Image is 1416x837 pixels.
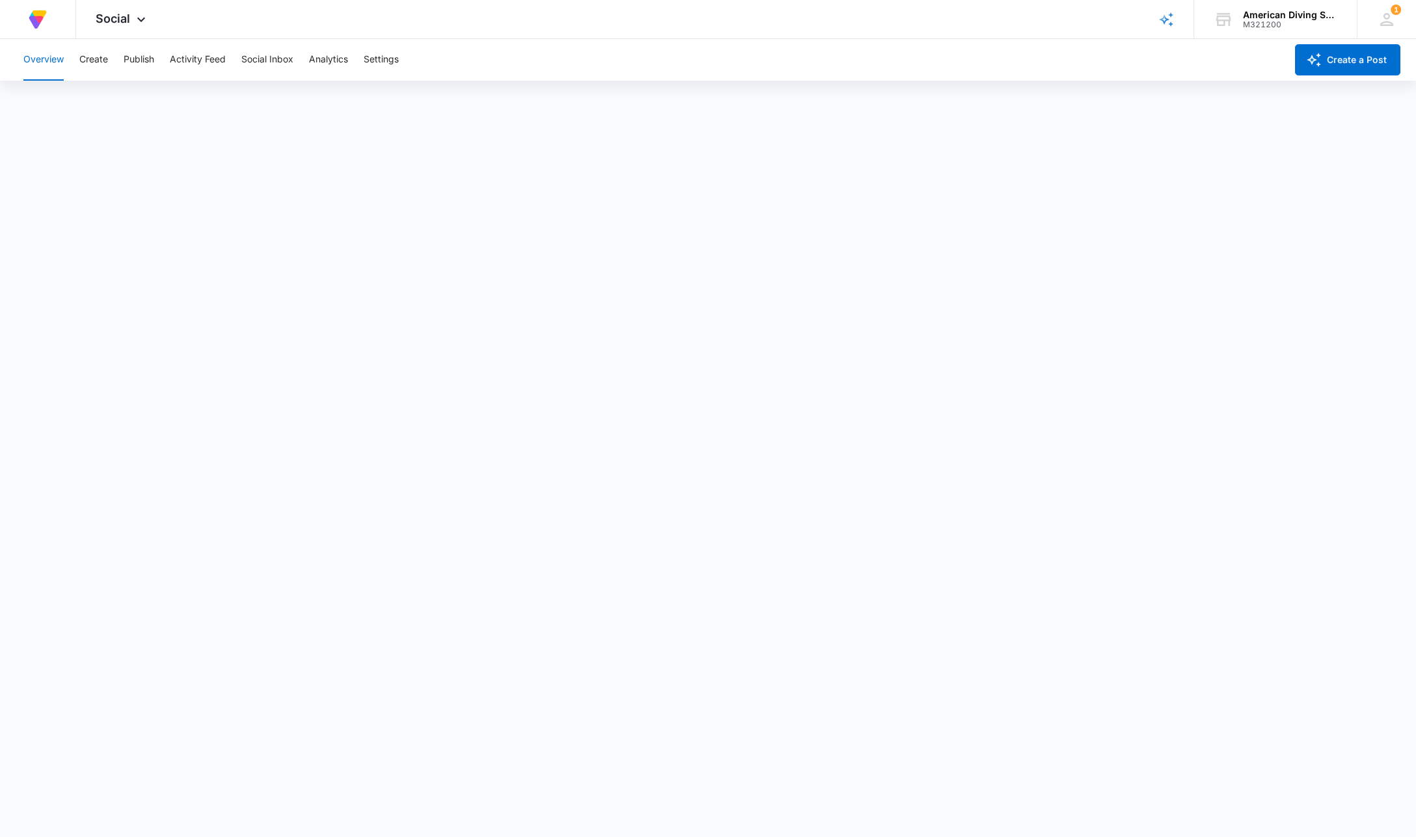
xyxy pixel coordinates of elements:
[23,39,64,81] button: Overview
[96,12,130,25] span: Social
[364,39,399,81] button: Settings
[1243,10,1338,20] div: account name
[170,39,226,81] button: Activity Feed
[241,39,293,81] button: Social Inbox
[79,39,108,81] button: Create
[1391,5,1401,15] div: notifications count
[26,8,49,31] img: Volusion
[1243,20,1338,29] div: account id
[1295,44,1400,75] button: Create a Post
[309,39,348,81] button: Analytics
[1391,5,1401,15] span: 1
[124,39,154,81] button: Publish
